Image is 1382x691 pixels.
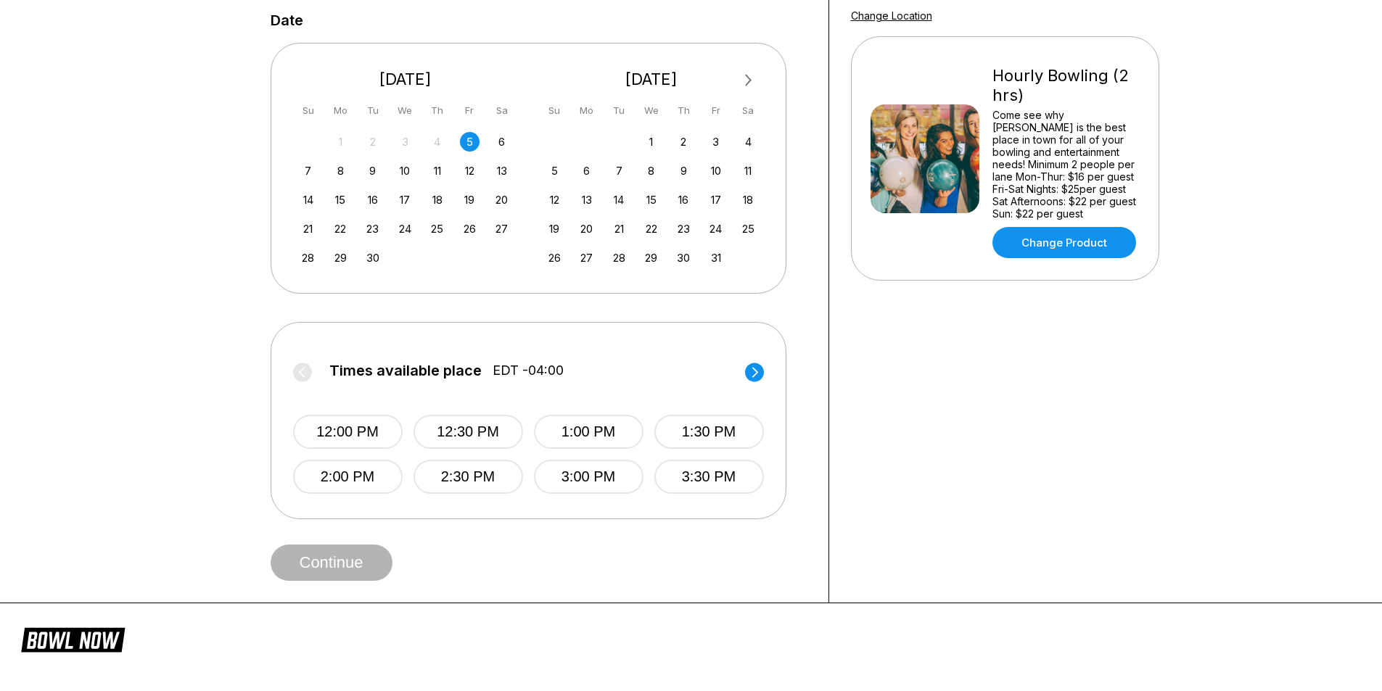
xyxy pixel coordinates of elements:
[363,190,382,210] div: Choose Tuesday, September 16th, 2025
[331,248,350,268] div: Choose Monday, September 29th, 2025
[293,70,518,89] div: [DATE]
[331,132,350,152] div: Not available Monday, September 1st, 2025
[992,227,1136,258] a: Change Product
[609,219,629,239] div: Choose Tuesday, October 21st, 2025
[706,190,725,210] div: Choose Friday, October 17th, 2025
[492,190,511,210] div: Choose Saturday, September 20th, 2025
[331,190,350,210] div: Choose Monday, September 15th, 2025
[609,190,629,210] div: Choose Tuesday, October 14th, 2025
[363,101,382,120] div: Tu
[298,190,318,210] div: Choose Sunday, September 14th, 2025
[577,219,596,239] div: Choose Monday, October 20th, 2025
[739,161,758,181] div: Choose Saturday, October 11th, 2025
[706,161,725,181] div: Choose Friday, October 10th, 2025
[543,131,760,268] div: month 2025-10
[674,132,694,152] div: Choose Thursday, October 2nd, 2025
[706,248,725,268] div: Choose Friday, October 31st, 2025
[545,219,564,239] div: Choose Sunday, October 19th, 2025
[706,219,725,239] div: Choose Friday, October 24th, 2025
[363,219,382,239] div: Choose Tuesday, September 23rd, 2025
[331,161,350,181] div: Choose Monday, September 8th, 2025
[737,69,760,92] button: Next Month
[609,101,629,120] div: Tu
[363,248,382,268] div: Choose Tuesday, September 30th, 2025
[674,219,694,239] div: Choose Thursday, October 23rd, 2025
[851,9,932,22] a: Change Location
[641,132,661,152] div: Choose Wednesday, October 1st, 2025
[293,460,403,494] button: 2:00 PM
[460,132,480,152] div: Choose Friday, September 5th, 2025
[414,415,523,449] button: 12:30 PM
[298,219,318,239] div: Choose Sunday, September 21st, 2025
[492,132,511,152] div: Choose Saturday, September 6th, 2025
[293,415,403,449] button: 12:00 PM
[492,101,511,120] div: Sa
[539,70,764,89] div: [DATE]
[609,161,629,181] div: Choose Tuesday, October 7th, 2025
[609,248,629,268] div: Choose Tuesday, October 28th, 2025
[395,101,415,120] div: We
[545,190,564,210] div: Choose Sunday, October 12th, 2025
[545,101,564,120] div: Su
[460,219,480,239] div: Choose Friday, September 26th, 2025
[641,190,661,210] div: Choose Wednesday, October 15th, 2025
[460,101,480,120] div: Fr
[395,132,415,152] div: Not available Wednesday, September 3rd, 2025
[739,190,758,210] div: Choose Saturday, October 18th, 2025
[534,415,643,449] button: 1:00 PM
[641,219,661,239] div: Choose Wednesday, October 22nd, 2025
[992,66,1140,105] div: Hourly Bowling (2 hrs)
[427,132,447,152] div: Not available Thursday, September 4th, 2025
[674,101,694,120] div: Th
[363,161,382,181] div: Choose Tuesday, September 9th, 2025
[534,460,643,494] button: 3:00 PM
[493,363,564,378] span: EDT -04:00
[545,248,564,268] div: Choose Sunday, October 26th, 2025
[577,161,596,181] div: Choose Monday, October 6th, 2025
[329,363,482,378] span: Times available place
[577,101,596,120] div: Mo
[641,101,661,120] div: We
[271,12,303,28] label: Date
[674,248,694,268] div: Choose Thursday, October 30th, 2025
[331,219,350,239] div: Choose Monday, September 22nd, 2025
[641,248,661,268] div: Choose Wednesday, October 29th, 2025
[739,219,758,239] div: Choose Saturday, October 25th, 2025
[654,415,764,449] button: 1:30 PM
[395,190,415,210] div: Choose Wednesday, September 17th, 2025
[739,101,758,120] div: Sa
[363,132,382,152] div: Not available Tuesday, September 2nd, 2025
[492,219,511,239] div: Choose Saturday, September 27th, 2025
[577,190,596,210] div: Choose Monday, October 13th, 2025
[298,161,318,181] div: Choose Sunday, September 7th, 2025
[331,101,350,120] div: Mo
[706,101,725,120] div: Fr
[492,161,511,181] div: Choose Saturday, September 13th, 2025
[298,101,318,120] div: Su
[460,190,480,210] div: Choose Friday, September 19th, 2025
[641,161,661,181] div: Choose Wednesday, October 8th, 2025
[427,190,447,210] div: Choose Thursday, September 18th, 2025
[871,104,979,213] img: Hourly Bowling (2 hrs)
[395,161,415,181] div: Choose Wednesday, September 10th, 2025
[674,161,694,181] div: Choose Thursday, October 9th, 2025
[654,460,764,494] button: 3:30 PM
[992,109,1140,220] div: Come see why [PERSON_NAME] is the best place in town for all of your bowling and entertainment ne...
[706,132,725,152] div: Choose Friday, October 3rd, 2025
[395,219,415,239] div: Choose Wednesday, September 24th, 2025
[739,132,758,152] div: Choose Saturday, October 4th, 2025
[427,101,447,120] div: Th
[297,131,514,268] div: month 2025-09
[298,248,318,268] div: Choose Sunday, September 28th, 2025
[674,190,694,210] div: Choose Thursday, October 16th, 2025
[414,460,523,494] button: 2:30 PM
[577,248,596,268] div: Choose Monday, October 27th, 2025
[460,161,480,181] div: Choose Friday, September 12th, 2025
[427,161,447,181] div: Choose Thursday, September 11th, 2025
[545,161,564,181] div: Choose Sunday, October 5th, 2025
[427,219,447,239] div: Choose Thursday, September 25th, 2025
